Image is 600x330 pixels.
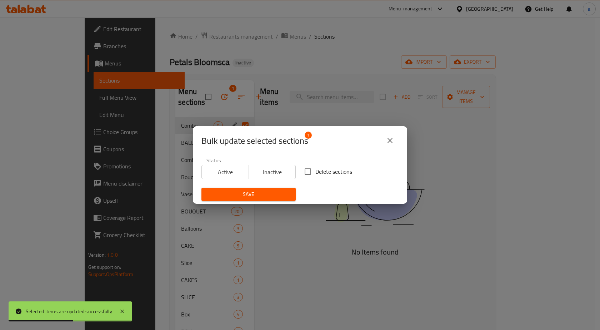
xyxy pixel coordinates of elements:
button: close [381,132,399,149]
span: Selected section count [201,135,308,147]
div: Selected items are updated successfully [26,307,112,315]
span: Inactive [252,167,293,177]
span: Delete sections [315,167,352,176]
span: Active [205,167,246,177]
button: Active [201,165,249,179]
button: Inactive [249,165,296,179]
button: Save [201,188,296,201]
span: Save [207,190,290,199]
span: 1 [305,132,312,139]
